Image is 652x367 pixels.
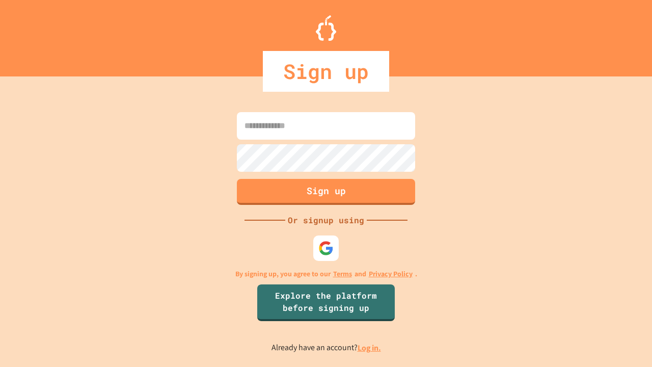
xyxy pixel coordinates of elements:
[358,343,381,353] a: Log in.
[235,269,417,279] p: By signing up, you agree to our and .
[316,15,336,41] img: Logo.svg
[318,241,334,256] img: google-icon.svg
[237,179,415,205] button: Sign up
[333,269,352,279] a: Terms
[285,214,367,226] div: Or signup using
[257,284,395,321] a: Explore the platform before signing up
[369,269,413,279] a: Privacy Policy
[263,51,389,92] div: Sign up
[271,342,381,354] p: Already have an account?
